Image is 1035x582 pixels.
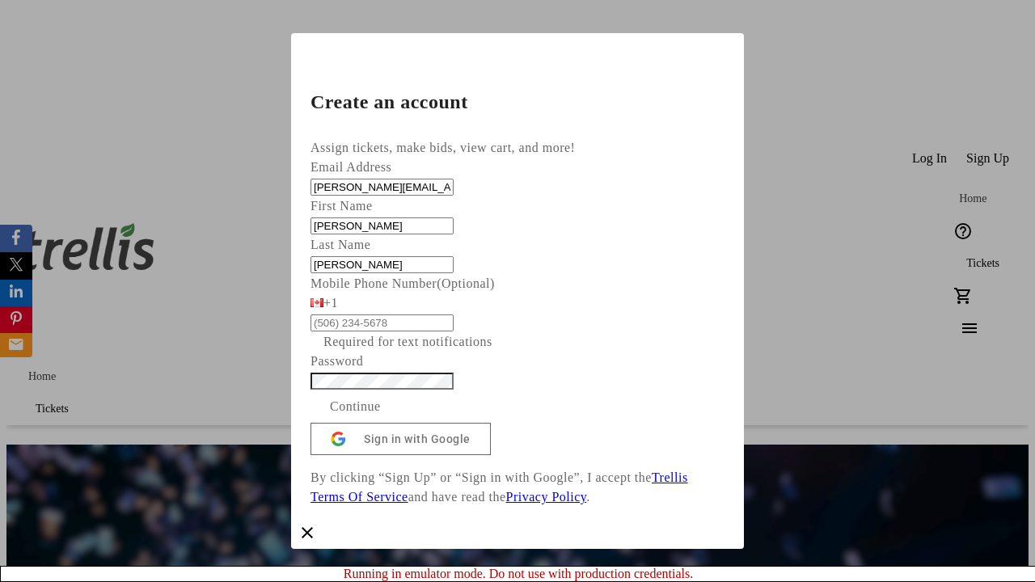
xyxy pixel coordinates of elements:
label: Last Name [310,238,370,251]
div: Assign tickets, make bids, view cart, and more! [310,138,724,158]
input: (506) 234-5678 [310,314,454,331]
a: Privacy Policy [506,490,587,504]
span: Continue [330,397,381,416]
label: Mobile Phone Number (Optional) [310,276,495,290]
input: Email Address [310,179,454,196]
input: Last Name [310,256,454,273]
label: First Name [310,199,373,213]
button: Close [291,517,323,549]
label: Password [310,354,363,368]
p: By clicking “Sign Up” or “Sign in with Google”, I accept the and have read the . [310,468,724,507]
button: Sign in with Google [310,423,491,455]
h2: Create an account [310,92,724,112]
input: First Name [310,217,454,234]
tr-hint: Required for text notifications [323,332,492,352]
span: Sign in with Google [364,432,471,445]
label: Email Address [310,160,391,174]
button: Continue [310,390,400,423]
